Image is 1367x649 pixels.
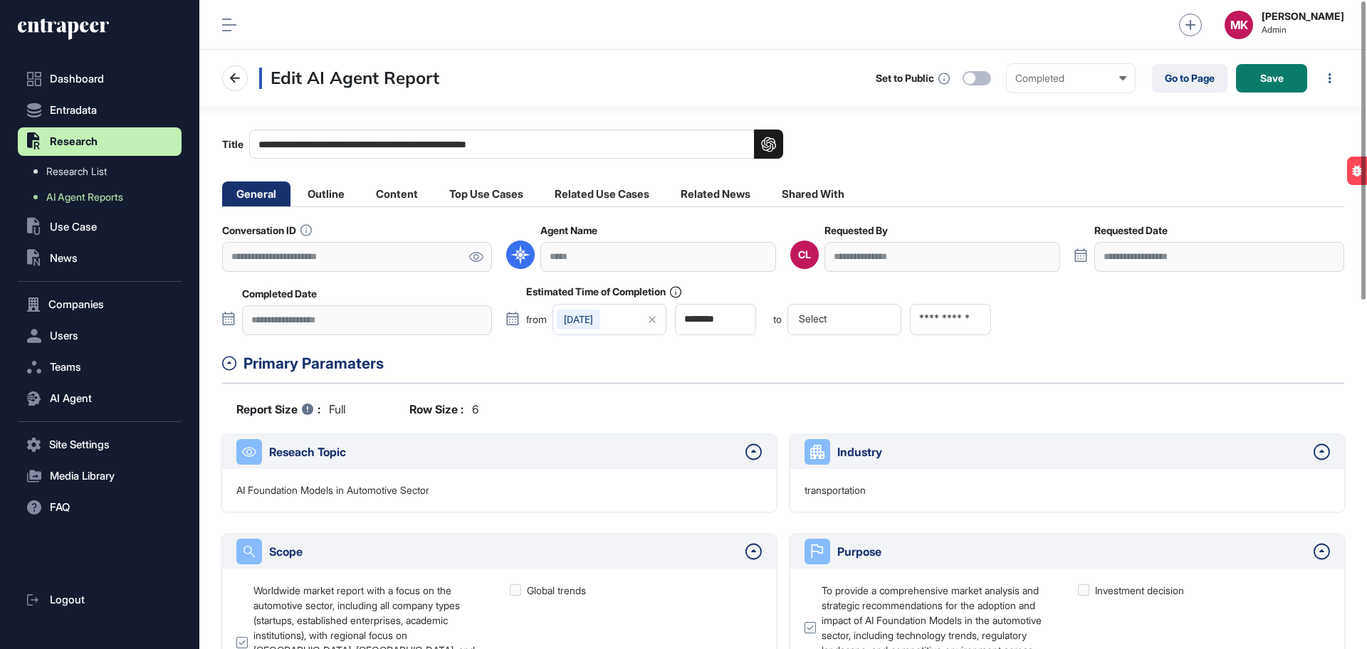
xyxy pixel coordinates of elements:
button: FAQ [18,493,182,522]
span: to [773,315,782,324]
label: Estimated Time of Completion [526,286,681,298]
label: Conversation ID [222,224,312,236]
div: Reseach Topic [269,443,738,460]
label: Title [222,130,783,159]
a: Logout [18,586,182,614]
button: Media Library [18,462,182,490]
span: Logout [50,594,85,606]
div: Set to Public [876,73,934,84]
span: Select [799,312,827,324]
span: Use Case [50,221,97,233]
div: Industry [837,443,1306,460]
button: Save [1236,64,1307,93]
span: AI Agent [50,393,92,404]
label: Completed Date [242,288,317,300]
div: CL [798,249,811,260]
button: Entradata [18,96,182,125]
button: Teams [18,353,182,381]
strong: [PERSON_NAME] [1262,11,1344,22]
span: Admin [1262,25,1344,35]
div: Investment decision [1095,583,1184,598]
span: News [50,253,78,264]
input: Title [249,130,783,159]
li: Shared With [768,181,859,206]
span: Research [50,136,98,147]
button: AI Agent [18,384,182,413]
div: 6 [409,401,478,418]
div: full [236,401,345,418]
p: AI Foundation Models in Automotive Sector [236,483,429,497]
span: FAQ [50,502,70,513]
button: Users [18,322,182,350]
b: Row Size : [409,401,463,418]
li: Related Use Cases [540,181,664,206]
a: Research List [25,159,182,184]
li: General [222,181,290,206]
li: Content [362,181,432,206]
button: News [18,244,182,273]
span: Site Settings [49,439,110,450]
span: Research List [46,166,107,177]
a: AI Agent Reports [25,184,182,210]
button: Site Settings [18,431,182,459]
li: Outline [293,181,359,206]
b: Report Size : [236,401,320,418]
button: Companies [18,290,182,319]
span: Save [1260,73,1284,83]
span: Media Library [50,470,115,482]
a: Go to Page [1152,64,1227,93]
div: Purpose [837,543,1306,560]
span: Teams [50,362,81,373]
span: Companies [48,299,104,310]
label: Requested Date [1094,225,1168,236]
button: MK [1225,11,1253,39]
div: Primary Paramaters [243,352,1344,375]
div: Completed [1015,73,1126,84]
label: Requested By [824,225,888,236]
li: Related News [666,181,765,206]
span: AI Agent Reports [46,191,123,203]
button: Research [18,127,182,156]
label: Agent Name [540,225,597,236]
a: Dashboard [18,65,182,93]
p: transportation [805,483,866,497]
span: from [526,315,547,324]
div: Scope [269,543,738,560]
span: Dashboard [50,73,104,85]
div: Global trends [527,583,586,598]
div: [DATE] [557,310,600,329]
h3: Edit AI Agent Report [259,68,439,89]
button: Use Case [18,213,182,241]
span: Entradata [50,105,97,116]
span: Users [50,330,78,342]
li: Top Use Cases [435,181,538,206]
